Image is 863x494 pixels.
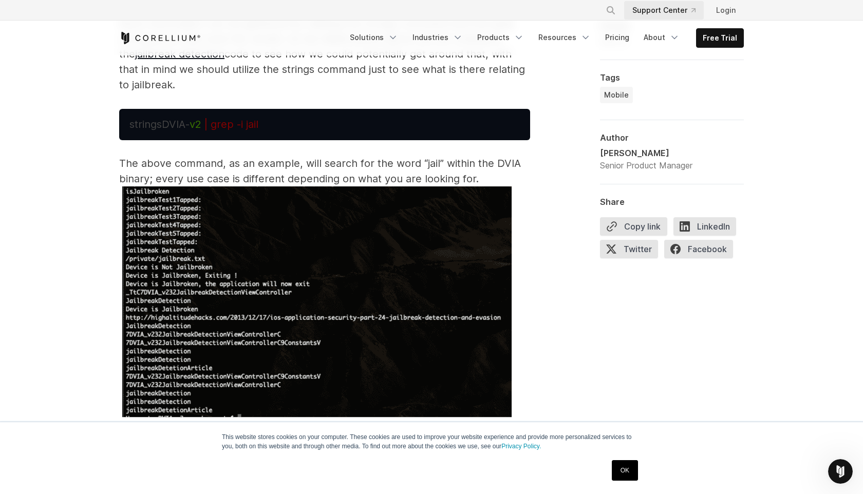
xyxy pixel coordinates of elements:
[637,28,686,47] a: About
[600,147,692,159] div: [PERSON_NAME]
[600,87,633,103] a: Mobile
[600,159,692,172] div: Senior Product Manager
[471,28,530,47] a: Products
[129,118,162,130] span: strings
[673,217,736,236] span: LinkedIn
[204,118,258,130] span: | grep -i jail
[624,1,704,20] a: Support Center
[600,240,658,258] span: Twitter
[119,32,201,44] a: Corellium Home
[532,28,597,47] a: Resources
[222,432,641,451] p: This website stores cookies on your computer. These cookies are used to improve your website expe...
[599,28,635,47] a: Pricing
[600,217,667,236] button: Copy link
[593,1,744,20] div: Navigation Menu
[501,443,541,450] a: Privacy Policy.
[344,28,744,48] div: Navigation Menu
[602,1,620,20] button: Search
[600,72,744,83] div: Tags
[697,29,743,47] a: Free Trial
[664,240,739,262] a: Facebook
[600,132,744,143] div: Author
[612,460,638,481] a: OK
[604,90,629,100] span: Mobile
[673,217,742,240] a: LinkedIn
[828,459,853,484] iframe: Intercom live chat
[600,197,744,207] div: Share
[344,28,404,47] a: Solutions
[122,186,512,417] img: Screenshot of iOS reverse engineering coding
[600,240,664,262] a: Twitter
[664,240,733,258] span: Facebook
[190,118,201,130] span: v2
[162,118,190,130] span: DVIA-
[708,1,744,20] a: Login
[406,28,469,47] a: Industries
